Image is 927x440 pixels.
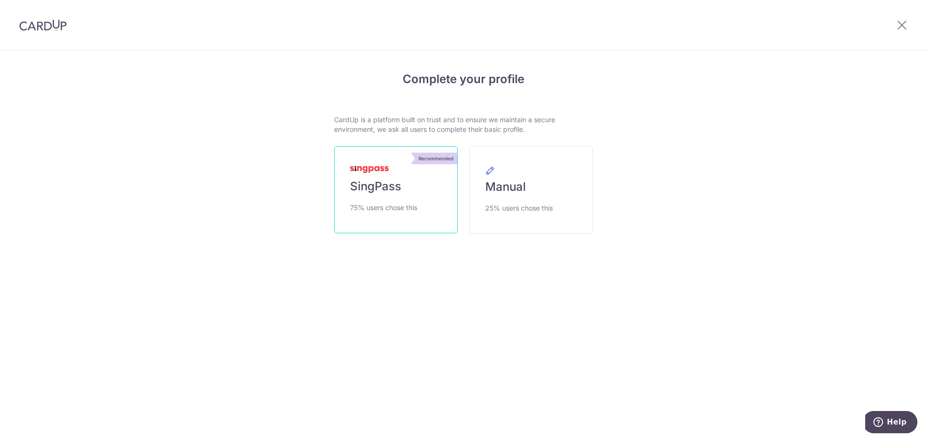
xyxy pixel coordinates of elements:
[334,71,593,88] h4: Complete your profile
[469,146,593,234] a: Manual 25% users chose this
[350,179,401,194] span: SingPass
[415,153,457,164] div: Recommended
[334,146,458,233] a: Recommended SingPass 75% users chose this
[19,19,67,31] img: CardUp
[485,179,526,195] span: Manual
[485,202,553,214] span: 25% users chose this
[334,115,593,134] p: CardUp is a platform built on trust and to ensure we maintain a secure environment, we ask all us...
[22,7,42,15] span: Help
[865,411,917,435] iframe: Opens a widget where you can find more information
[350,202,417,213] span: 75% users chose this
[350,166,389,173] img: MyInfoLogo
